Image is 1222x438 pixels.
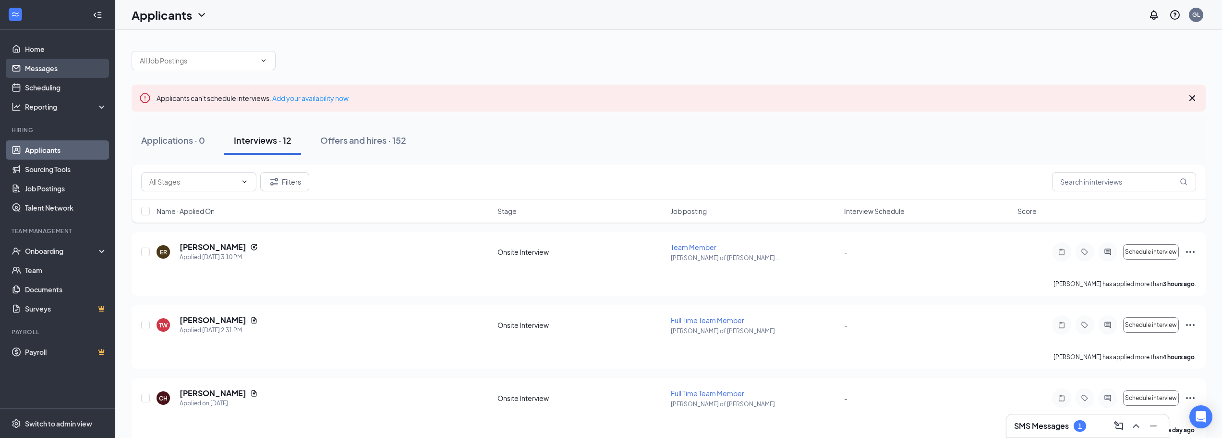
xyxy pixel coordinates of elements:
[1186,92,1198,104] svg: Cross
[1017,206,1037,216] span: Score
[1185,319,1196,331] svg: Ellipses
[157,94,349,102] span: Applicants can't schedule interviews.
[180,315,246,325] h5: [PERSON_NAME]
[1123,390,1179,406] button: Schedule interview
[1125,322,1177,328] span: Schedule interview
[12,126,105,134] div: Hiring
[180,242,246,252] h5: [PERSON_NAME]
[844,321,847,329] span: -
[241,178,248,186] svg: ChevronDown
[180,399,258,408] div: Applied on [DATE]
[140,55,256,66] input: All Job Postings
[1125,395,1177,401] span: Schedule interview
[25,39,107,59] a: Home
[12,328,105,336] div: Payroll
[12,102,21,112] svg: Analysis
[25,342,107,362] a: PayrollCrown
[1079,321,1090,329] svg: Tag
[671,316,744,325] span: Full Time Team Member
[320,134,406,146] div: Offers and hires · 152
[497,320,665,330] div: Onsite Interview
[1163,353,1195,361] b: 4 hours ago
[180,325,258,335] div: Applied [DATE] 2:31 PM
[25,299,107,318] a: SurveysCrown
[250,316,258,324] svg: Document
[12,227,105,235] div: Team Management
[25,160,107,179] a: Sourcing Tools
[1056,394,1067,402] svg: Note
[1185,392,1196,404] svg: Ellipses
[11,10,20,19] svg: WorkstreamLogo
[260,57,267,64] svg: ChevronDown
[671,254,838,262] p: [PERSON_NAME] of [PERSON_NAME] ...
[1146,418,1161,434] button: Minimize
[159,394,168,402] div: CH
[1148,420,1159,432] svg: Minimize
[268,176,280,188] svg: Filter
[497,393,665,403] div: Onsite Interview
[671,327,838,335] p: [PERSON_NAME] of [PERSON_NAME] ...
[1130,420,1142,432] svg: ChevronUp
[141,134,205,146] div: Applications · 0
[671,400,838,408] p: [PERSON_NAME] of [PERSON_NAME] ...
[160,248,167,256] div: ER
[1192,11,1200,19] div: GL
[1185,246,1196,258] svg: Ellipses
[139,92,151,104] svg: Error
[1053,353,1196,361] p: [PERSON_NAME] has applied more than .
[260,172,309,191] button: Filter Filters
[671,389,744,398] span: Full Time Team Member
[1163,280,1195,288] b: 3 hours ago
[1113,420,1125,432] svg: ComposeMessage
[180,252,258,262] div: Applied [DATE] 3:10 PM
[25,179,107,198] a: Job Postings
[25,198,107,217] a: Talent Network
[272,94,349,102] a: Add your availability now
[1123,317,1179,333] button: Schedule interview
[25,419,92,428] div: Switch to admin view
[1079,248,1090,256] svg: Tag
[25,140,107,160] a: Applicants
[157,206,215,216] span: Name · Applied On
[1014,421,1069,431] h3: SMS Messages
[159,321,168,329] div: TW
[844,248,847,256] span: -
[250,389,258,397] svg: Document
[180,388,246,399] h5: [PERSON_NAME]
[25,59,107,78] a: Messages
[93,10,102,20] svg: Collapse
[1079,394,1090,402] svg: Tag
[497,206,517,216] span: Stage
[1102,321,1113,329] svg: ActiveChat
[132,7,192,23] h1: Applicants
[1180,178,1187,186] svg: MagnifyingGlass
[25,246,99,256] div: Onboarding
[1056,248,1067,256] svg: Note
[1056,321,1067,329] svg: Note
[671,243,716,251] span: Team Member
[1148,9,1160,21] svg: Notifications
[25,102,108,112] div: Reporting
[12,419,21,428] svg: Settings
[1189,405,1212,428] div: Open Intercom Messenger
[497,247,665,257] div: Onsite Interview
[1123,244,1179,260] button: Schedule interview
[1111,418,1126,434] button: ComposeMessage
[1125,249,1177,255] span: Schedule interview
[1052,172,1196,191] input: Search in interviews
[234,134,291,146] div: Interviews · 12
[1168,426,1195,434] b: a day ago
[1102,394,1113,402] svg: ActiveChat
[25,280,107,299] a: Documents
[671,206,707,216] span: Job posting
[25,261,107,280] a: Team
[844,394,847,402] span: -
[25,78,107,97] a: Scheduling
[149,176,237,187] input: All Stages
[1053,280,1196,288] p: [PERSON_NAME] has applied more than .
[12,246,21,256] svg: UserCheck
[1128,418,1144,434] button: ChevronUp
[250,243,258,251] svg: Reapply
[1078,422,1082,430] div: 1
[1102,248,1113,256] svg: ActiveChat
